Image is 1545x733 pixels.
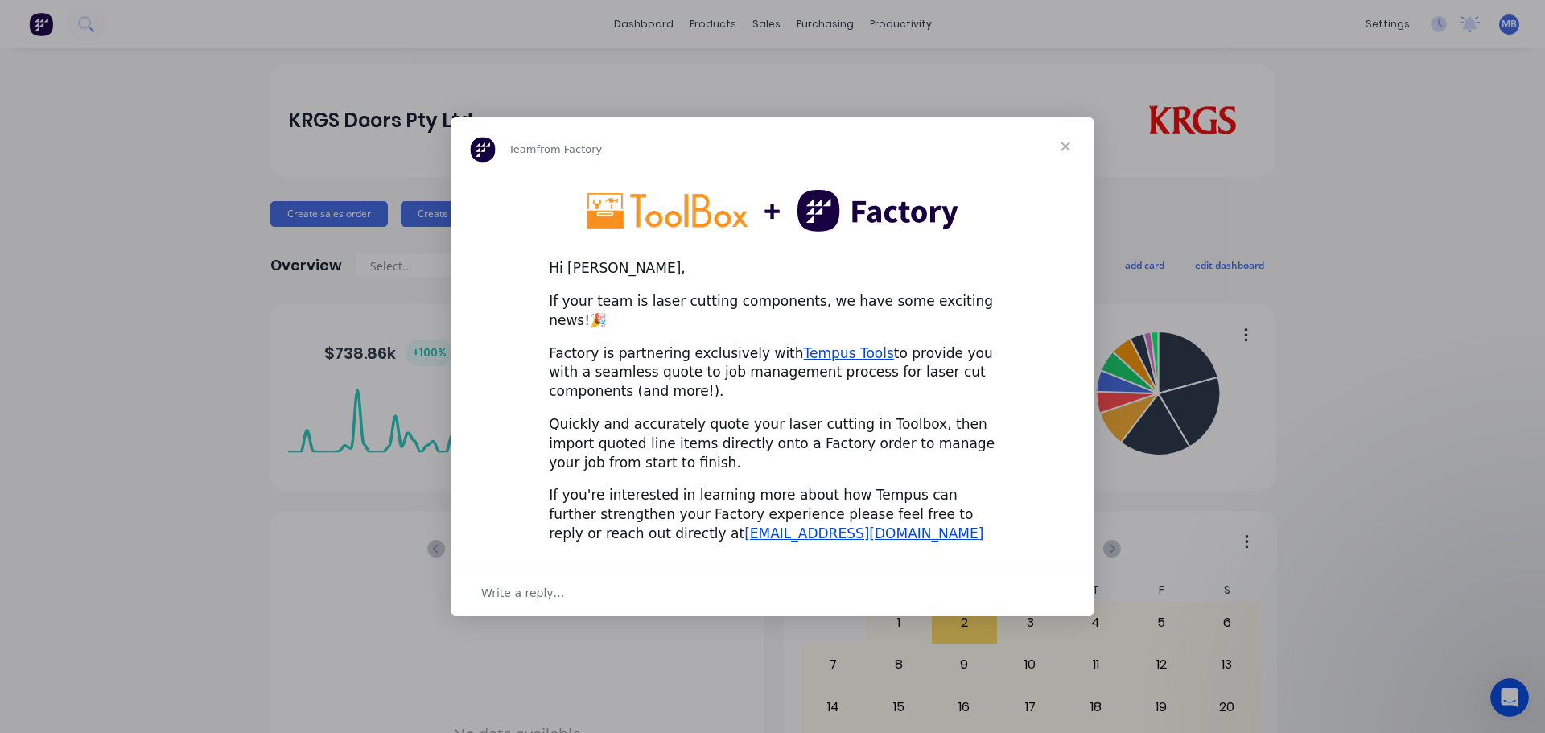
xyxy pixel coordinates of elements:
[536,143,602,155] span: from Factory
[804,345,894,361] a: Tempus Tools
[451,570,1094,616] div: Open conversation and reply
[549,259,996,278] div: Hi [PERSON_NAME],
[549,292,996,331] div: If your team is laser cutting components, we have some exciting news!🎉
[509,143,536,155] span: Team
[549,344,996,402] div: Factory is partnering exclusively with to provide you with a seamless quote to job management pro...
[549,486,996,543] div: If you're interested in learning more about how Tempus can further strengthen your Factory experi...
[744,525,983,542] a: [EMAIL_ADDRESS][DOMAIN_NAME]
[1036,117,1094,175] span: Close
[470,137,496,163] img: Profile image for Team
[549,415,996,472] div: Quickly and accurately quote your laser cutting in Toolbox, then import quoted line items directl...
[481,583,565,603] span: Write a reply…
